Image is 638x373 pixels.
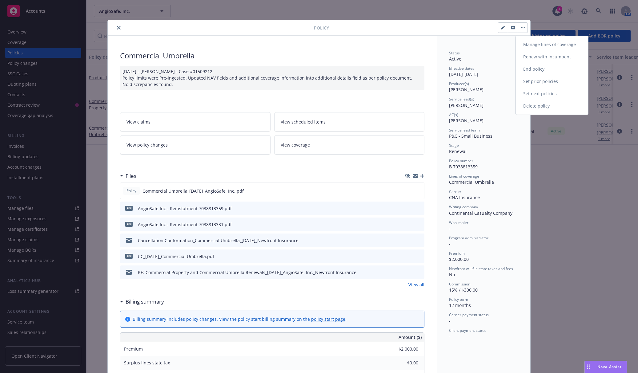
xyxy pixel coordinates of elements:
[449,302,471,308] span: 12 months
[449,297,468,302] span: Policy term
[126,142,168,148] span: View policy changes
[449,272,455,277] span: No
[449,148,467,154] span: Renewal
[142,188,244,194] span: Commercial Umbrella_[DATE]_AngioSafe, Inc..pdf
[449,241,451,247] span: -
[597,364,622,369] span: Nova Assist
[115,24,122,31] button: close
[449,318,451,324] span: -
[449,66,518,77] div: [DATE] - [DATE]
[138,237,299,244] div: Cancellation Conformation_Commercial Umbrella_[DATE]_Newfront Insurance
[407,205,411,212] button: download file
[449,164,478,170] span: B 7038813359
[449,256,469,262] span: $2,000.00
[449,174,479,179] span: Lines of coverage
[407,221,411,228] button: download file
[449,281,470,287] span: Commission
[407,253,411,260] button: download file
[125,222,133,226] span: pdf
[274,135,425,155] a: View coverage
[407,269,411,276] button: download file
[126,298,164,306] h3: Billing summary
[449,189,461,194] span: Carrier
[449,87,484,92] span: [PERSON_NAME]
[449,56,461,62] span: Active
[138,205,232,212] div: AngioSafe Inc - Reinstatment 7038813359.pdf
[416,205,422,212] button: preview file
[449,194,480,200] span: CNA Insurance
[138,221,232,228] div: AngioSafe Inc - Reinstatment 7038813331.pdf
[125,206,133,210] span: pdf
[449,179,494,185] span: Commercial Umbrella
[416,237,422,244] button: preview file
[449,251,465,256] span: Premium
[449,312,489,317] span: Carrier payment status
[382,358,422,367] input: 0.00
[126,172,136,180] h3: Files
[449,102,484,108] span: [PERSON_NAME]
[449,81,469,86] span: Producer(s)
[449,235,488,241] span: Program administrator
[408,281,424,288] a: View all
[449,112,458,117] span: AC(s)
[449,66,474,71] span: Effective dates
[416,253,422,260] button: preview file
[314,25,329,31] span: Policy
[138,253,214,260] div: CC_[DATE]_Commercial Umbrella.pdf
[311,316,345,322] a: policy start page
[449,133,492,139] span: P&C - Small Business
[449,266,513,271] span: Newfront will file state taxes and fees
[585,361,592,373] div: Drag to move
[120,172,136,180] div: Files
[449,143,459,148] span: Stage
[449,328,486,333] span: Client payment status
[120,66,424,90] div: [DATE] - [PERSON_NAME] - Case #01509212: Policy limits were Pre-ingested. Updated NAV fields and ...
[449,118,484,124] span: [PERSON_NAME]
[274,112,425,132] a: View scheduled items
[449,287,478,293] span: 15% / $300.00
[120,112,271,132] a: View claims
[416,221,422,228] button: preview file
[138,269,356,276] div: RE: Commercial Property and Commercial Umbrella Renewals_[DATE]_AngioSafe, Inc._Newfront Insurance
[125,188,138,194] span: Policy
[125,254,133,258] span: pdf
[449,204,478,210] span: Writing company
[449,50,460,56] span: Status
[124,346,143,352] span: Premium
[120,298,164,306] div: Billing summary
[449,96,474,102] span: Service lead(s)
[120,135,271,155] a: View policy changes
[407,237,411,244] button: download file
[120,50,424,61] div: Commercial Umbrella
[449,128,480,133] span: Service lead team
[281,119,326,125] span: View scheduled items
[584,361,627,373] button: Nova Assist
[399,334,422,340] span: Amount ($)
[126,119,150,125] span: View claims
[449,158,473,163] span: Policy number
[406,188,411,194] button: download file
[449,210,512,216] span: Continental Casualty Company
[382,344,422,354] input: 0.00
[416,188,422,194] button: preview file
[133,316,347,322] div: Billing summary includes policy changes. View the policy start billing summary on the .
[449,226,451,231] span: -
[281,142,310,148] span: View coverage
[416,269,422,276] button: preview file
[449,333,451,339] span: -
[124,360,170,366] span: Surplus lines state tax
[449,220,468,225] span: Wholesaler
